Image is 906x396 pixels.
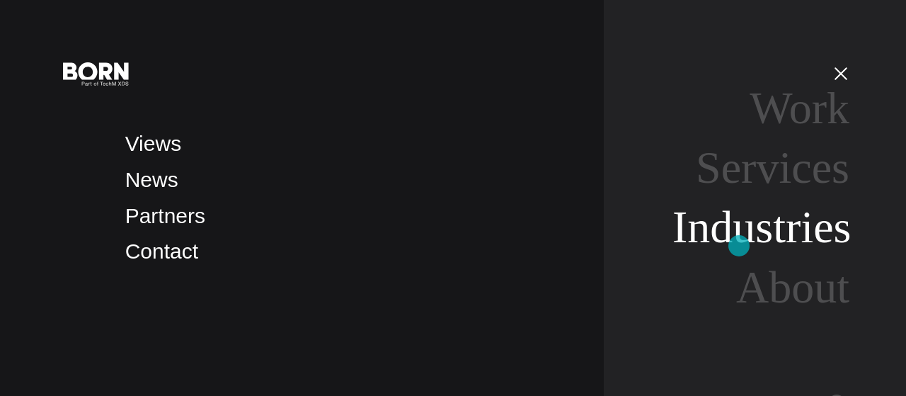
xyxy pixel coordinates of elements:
a: Views [125,132,181,155]
a: Services [696,142,849,193]
button: Open [824,58,858,88]
a: Industries [672,202,851,252]
a: Work [750,83,849,133]
a: About [736,262,849,312]
a: News [125,168,178,191]
a: Contact [125,239,198,263]
a: Partners [125,204,205,227]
